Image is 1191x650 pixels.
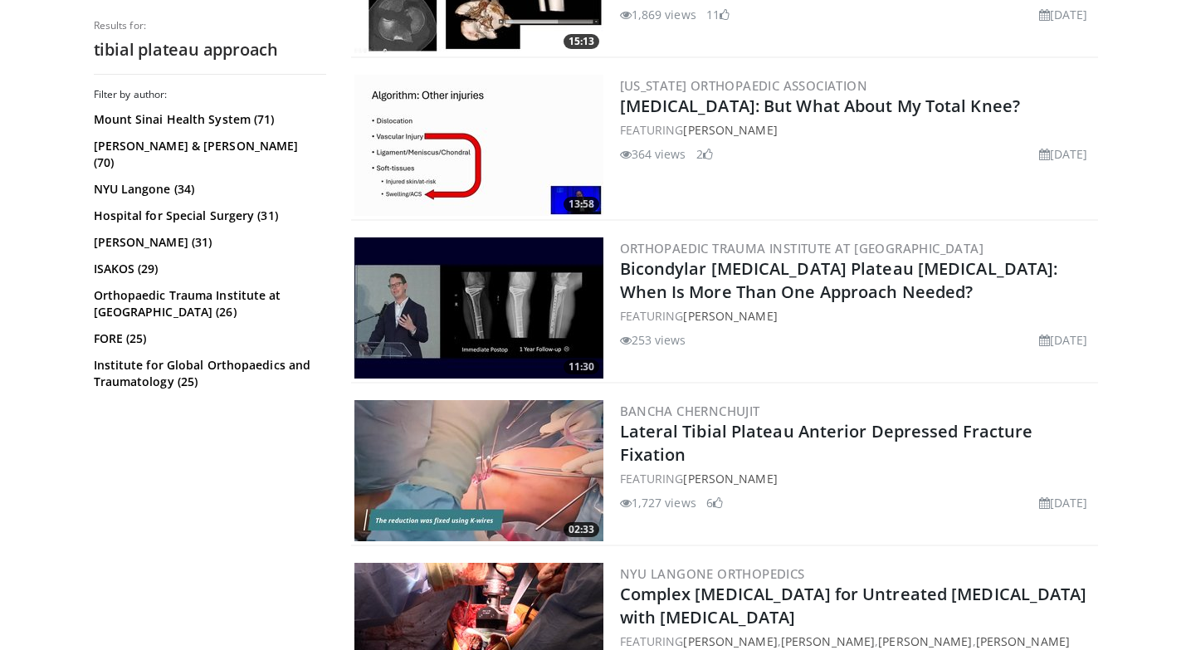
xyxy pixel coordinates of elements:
p: Results for: [94,19,326,32]
img: 7024766d-7500-4fcd-b8c6-0cc5818d5fbb.300x170_q85_crop-smart_upscale.jpg [354,237,603,379]
img: 996f2e35-8113-4c7b-9ef4-e872bf998f25.300x170_q85_crop-smart_upscale.jpg [354,75,603,216]
li: [DATE] [1039,331,1088,349]
li: 6 [706,494,723,511]
div: FEATURING [620,307,1095,325]
li: [DATE] [1039,494,1088,511]
a: Orthopaedic Trauma Institute at [GEOGRAPHIC_DATA] (26) [94,287,322,320]
a: 13:58 [354,75,603,216]
a: NYU Langone Orthopedics [620,565,805,582]
a: [PERSON_NAME] [781,633,875,649]
div: FEATURING [620,121,1095,139]
span: 13:58 [564,197,599,212]
a: [PERSON_NAME] [683,633,777,649]
a: Lateral Tibial Plateau Anterior Depressed Fracture Fixation [620,420,1033,466]
img: 8a93d199-a2c5-4477-983a-a3145197ba36.300x170_q85_crop-smart_upscale.jpg [354,400,603,541]
a: FORE (25) [94,330,322,347]
a: Institute for Global Orthopaedics and Traumatology (25) [94,357,322,390]
a: ISAKOS (29) [94,261,322,277]
span: 11:30 [564,359,599,374]
div: FEATURING , , , [620,633,1095,650]
a: Mount Sinai Health System (71) [94,111,322,128]
a: [PERSON_NAME] (31) [94,234,322,251]
a: 11:30 [354,237,603,379]
span: 15:13 [564,34,599,49]
li: 2 [696,145,713,163]
a: [PERSON_NAME] [683,308,777,324]
li: 364 views [620,145,686,163]
span: 02:33 [564,522,599,537]
a: [PERSON_NAME] [976,633,1070,649]
a: [PERSON_NAME] [878,633,972,649]
div: FEATURING [620,470,1095,487]
a: Complex [MEDICAL_DATA] for Untreated [MEDICAL_DATA] with [MEDICAL_DATA] [620,583,1087,628]
li: [DATE] [1039,6,1088,23]
a: [US_STATE] Orthopaedic Association [620,77,868,94]
a: Bicondylar [MEDICAL_DATA] Plateau [MEDICAL_DATA]: When Is More Than One Approach Needed? [620,257,1058,303]
li: [DATE] [1039,145,1088,163]
a: Orthopaedic Trauma Institute at [GEOGRAPHIC_DATA] [620,240,984,257]
li: 1,869 views [620,6,696,23]
h3: Filter by author: [94,88,326,101]
li: 1,727 views [620,494,696,511]
a: NYU Langone (34) [94,181,322,198]
li: 253 views [620,331,686,349]
a: 02:33 [354,400,603,541]
a: Hospital for Special Surgery (31) [94,208,322,224]
a: [PERSON_NAME] [683,122,777,138]
a: [PERSON_NAME] & [PERSON_NAME] (70) [94,138,322,171]
a: [MEDICAL_DATA]: But What About My Total Knee? [620,95,1021,117]
a: Bancha Chernchujit [620,403,760,419]
a: [PERSON_NAME] [683,471,777,486]
li: 11 [706,6,730,23]
h2: tibial plateau approach [94,39,326,61]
